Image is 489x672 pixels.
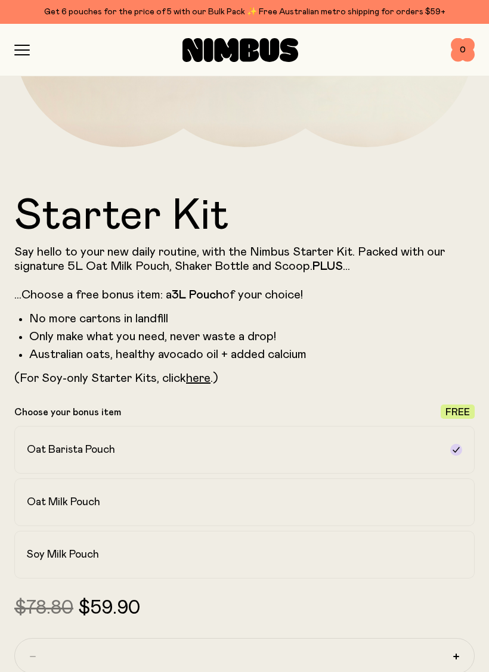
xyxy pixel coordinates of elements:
li: Australian oats, healthy avocado oil + added calcium [29,347,475,362]
button: 0 [451,38,475,62]
span: Free [445,407,470,417]
strong: Pouch [189,289,222,301]
strong: PLUS [312,260,343,272]
h2: Oat Milk Pouch [27,495,100,509]
a: here [186,372,211,384]
li: Only make what you need, never waste a drop! [29,329,475,344]
strong: 3L [172,289,186,301]
h2: Oat Barista Pouch [27,443,115,457]
div: Get 6 pouches for the price of 5 with our Bulk Pack ✨ Free Australian metro shipping for orders $59+ [14,5,475,19]
p: Choose your bonus item [14,406,121,418]
p: Say hello to your new daily routine, with the Nimbus Starter Kit. Packed with our signature 5L Oa... [14,245,475,302]
h2: Soy Milk Pouch [27,547,99,562]
li: No more cartons in landfill [29,312,475,326]
span: $78.80 [14,599,73,618]
h1: Starter Kit [14,195,475,238]
span: $59.90 [78,599,140,618]
p: (For Soy-only Starter Kits, click .) [14,371,475,385]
